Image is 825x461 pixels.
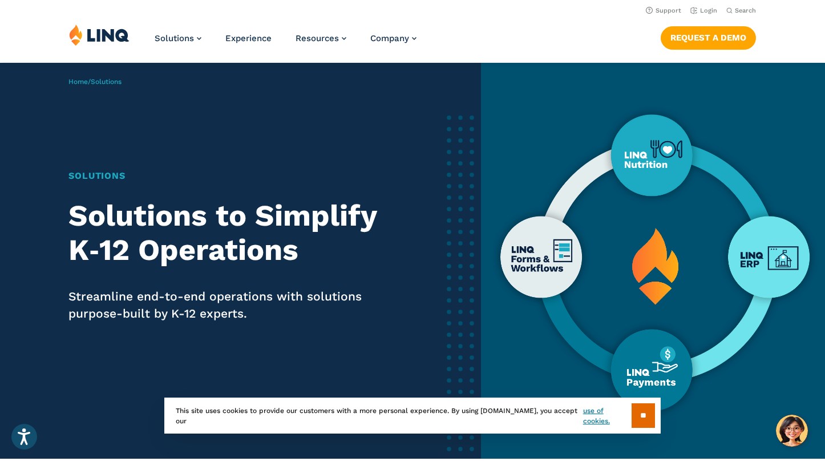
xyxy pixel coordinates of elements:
span: Search [735,7,756,14]
div: This site uses cookies to provide our customers with a more personal experience. By using [DOMAIN... [164,398,661,434]
a: Support [646,7,681,14]
h2: Solutions to Simplify K‑12 Operations [68,199,394,267]
button: Hello, have a question? Let’s chat. [776,415,808,447]
span: / [68,78,122,86]
a: Home [68,78,88,86]
img: Platforms Overview [481,63,825,459]
nav: Primary Navigation [155,24,416,62]
h1: Solutions [68,169,394,183]
a: Company [370,33,416,43]
p: Streamline end-to-end operations with solutions purpose-built by K-12 experts. [68,288,394,322]
span: Solutions [155,33,194,43]
button: Open Search Bar [726,6,756,15]
nav: Button Navigation [661,24,756,49]
span: Solutions [91,78,122,86]
span: Company [370,33,409,43]
a: use of cookies. [583,406,632,426]
a: Experience [225,33,272,43]
a: Request a Demo [661,26,756,49]
span: Resources [296,33,339,43]
a: Resources [296,33,346,43]
img: LINQ | K‑12 Software [69,24,130,46]
a: Solutions [155,33,201,43]
a: Login [690,7,717,14]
